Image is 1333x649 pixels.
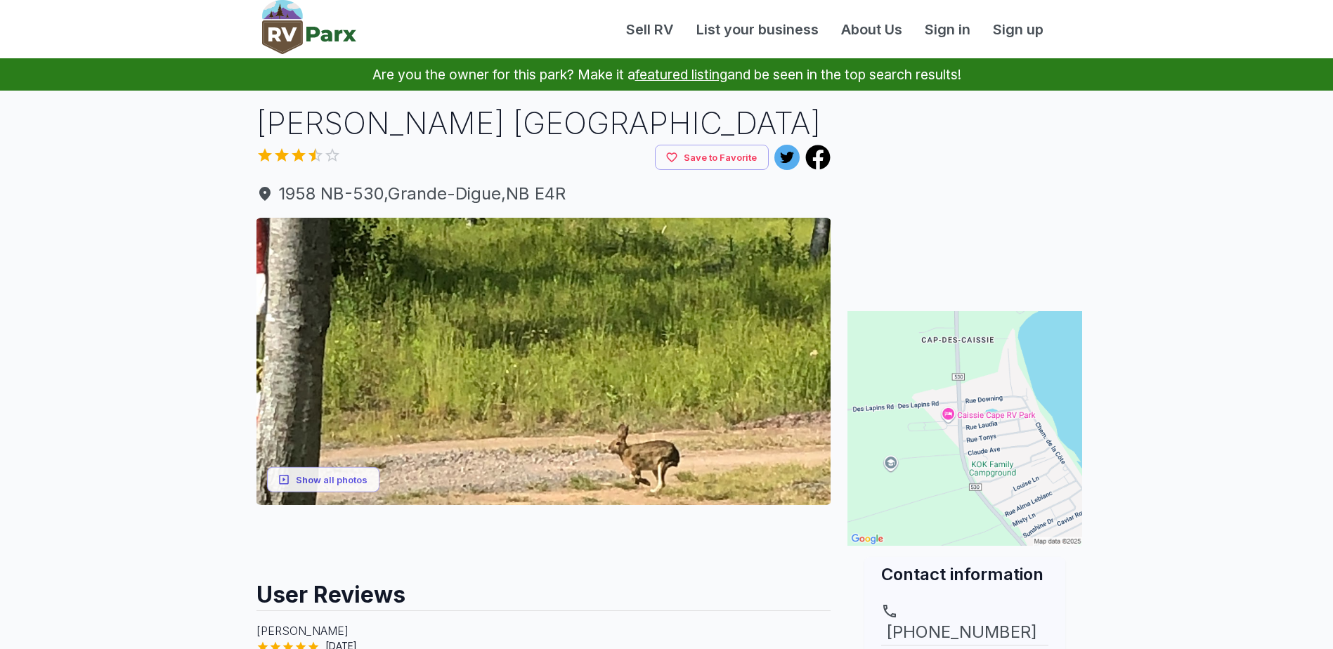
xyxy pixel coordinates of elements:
button: Show all photos [267,466,379,492]
a: Sign in [913,19,982,40]
a: Sign up [982,19,1055,40]
img: Map for Caissie Cape RV Park [847,311,1082,546]
iframe: Advertisement [847,102,1082,277]
h2: User Reviews [256,568,831,610]
a: Sell RV [615,19,685,40]
p: Are you the owner for this park? Make it a and be seen in the top search results! [17,58,1316,91]
h1: [PERSON_NAME] [GEOGRAPHIC_DATA] [256,102,831,145]
a: About Us [830,19,913,40]
a: List your business [685,19,830,40]
img: AAcXr8qu9RQC1bX-lwP5Sj32yfAQev3dS8Dkd4GFA-dPu1uPc2lrriqUXy_19pGcZcHNPzQUWWB9zAaa8sBkBPkKEYW176wqs... [256,218,831,505]
a: [PHONE_NUMBER] [881,603,1048,645]
a: featured listing [635,66,727,83]
span: 1958 NB-530 , Grande-Digue , NB E4R [256,181,831,206]
h2: Contact information [881,563,1048,586]
p: [PERSON_NAME] [256,622,831,639]
iframe: Advertisement [256,505,831,568]
a: 1958 NB-530,Grande-Digue,NB E4R [256,181,831,206]
button: Save to Favorite [655,145,769,171]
